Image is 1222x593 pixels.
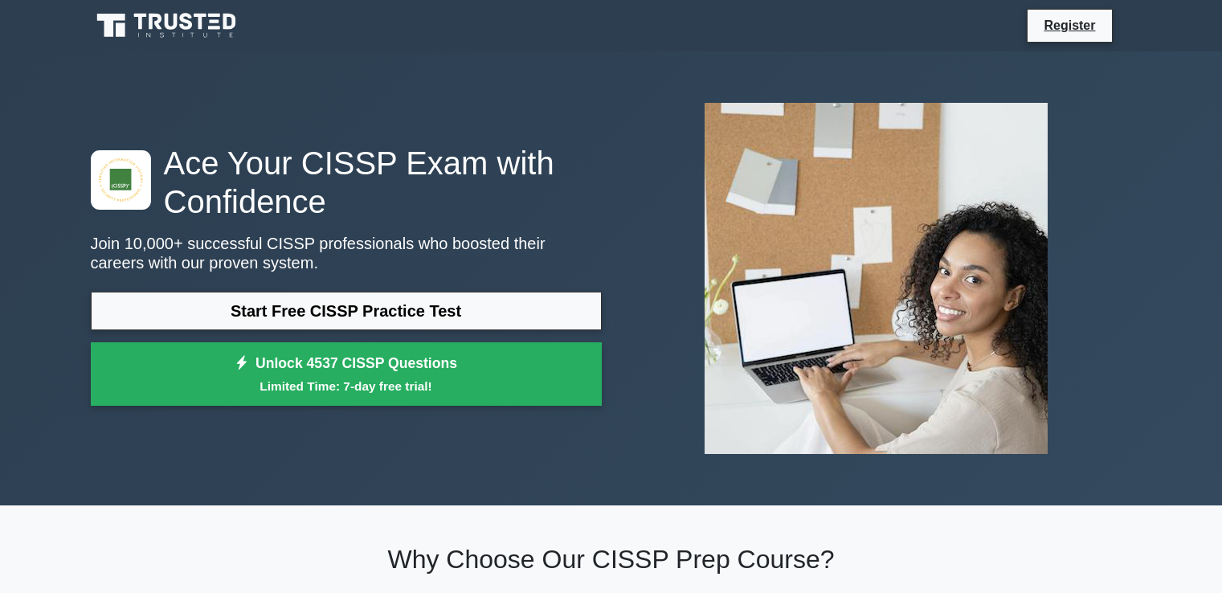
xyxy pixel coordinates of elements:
a: Unlock 4537 CISSP QuestionsLimited Time: 7-day free trial! [91,342,602,407]
a: Start Free CISSP Practice Test [91,292,602,330]
h2: Why Choose Our CISSP Prep Course? [91,544,1132,575]
small: Limited Time: 7-day free trial! [111,377,582,395]
h1: Ace Your CISSP Exam with Confidence [91,144,602,221]
p: Join 10,000+ successful CISSP professionals who boosted their careers with our proven system. [91,234,602,272]
a: Register [1034,15,1105,35]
